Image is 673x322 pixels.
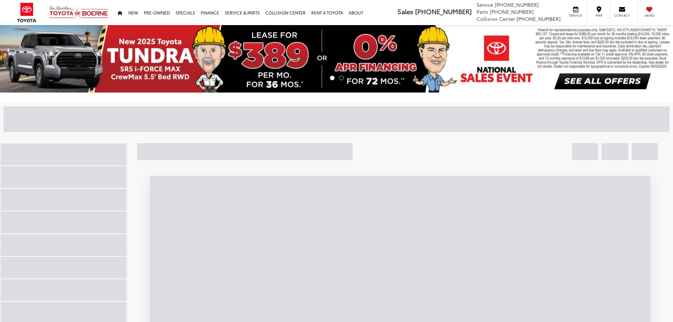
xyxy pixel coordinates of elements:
span: [PHONE_NUMBER] [495,1,539,8]
span: [PHONE_NUMBER] [516,15,561,22]
span: Saved [642,13,657,18]
span: Map [591,13,607,18]
span: [PHONE_NUMBER] [490,8,534,15]
span: Contact [614,13,630,18]
span: Service [568,13,584,18]
img: Vic Vaughan Toyota of Boerne [49,5,109,20]
span: [PHONE_NUMBER] [415,7,472,16]
span: Collision Center [477,15,515,22]
span: Parts [477,8,488,15]
span: Sales [397,7,413,16]
span: Service [477,1,493,8]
